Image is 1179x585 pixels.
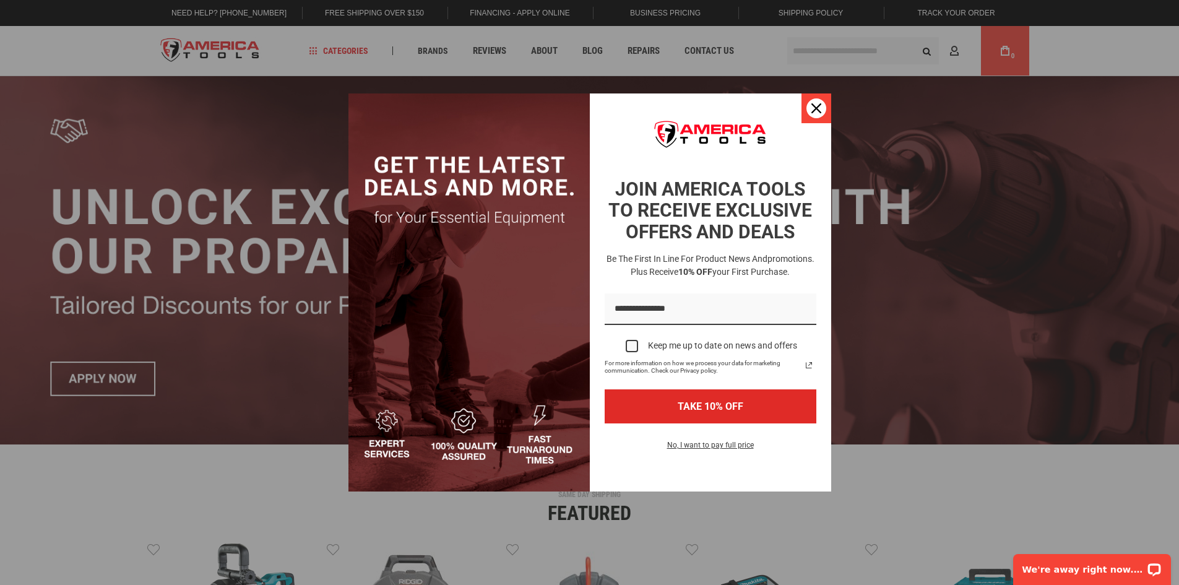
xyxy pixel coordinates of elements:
[801,358,816,373] a: Read our Privacy Policy
[605,293,816,325] input: Email field
[811,103,821,113] svg: close icon
[602,253,819,279] h3: Be the first in line for product news and
[608,178,812,243] strong: JOIN AMERICA TOOLS TO RECEIVE EXCLUSIVE OFFERS AND DEALS
[801,358,816,373] svg: link icon
[605,360,801,375] span: For more information on how we process your data for marketing communication. Check our Privacy p...
[801,93,831,123] button: Close
[678,267,712,277] strong: 10% OFF
[648,340,797,351] div: Keep me up to date on news and offers
[657,438,764,459] button: No, I want to pay full price
[605,389,816,423] button: TAKE 10% OFF
[1005,546,1179,585] iframe: LiveChat chat widget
